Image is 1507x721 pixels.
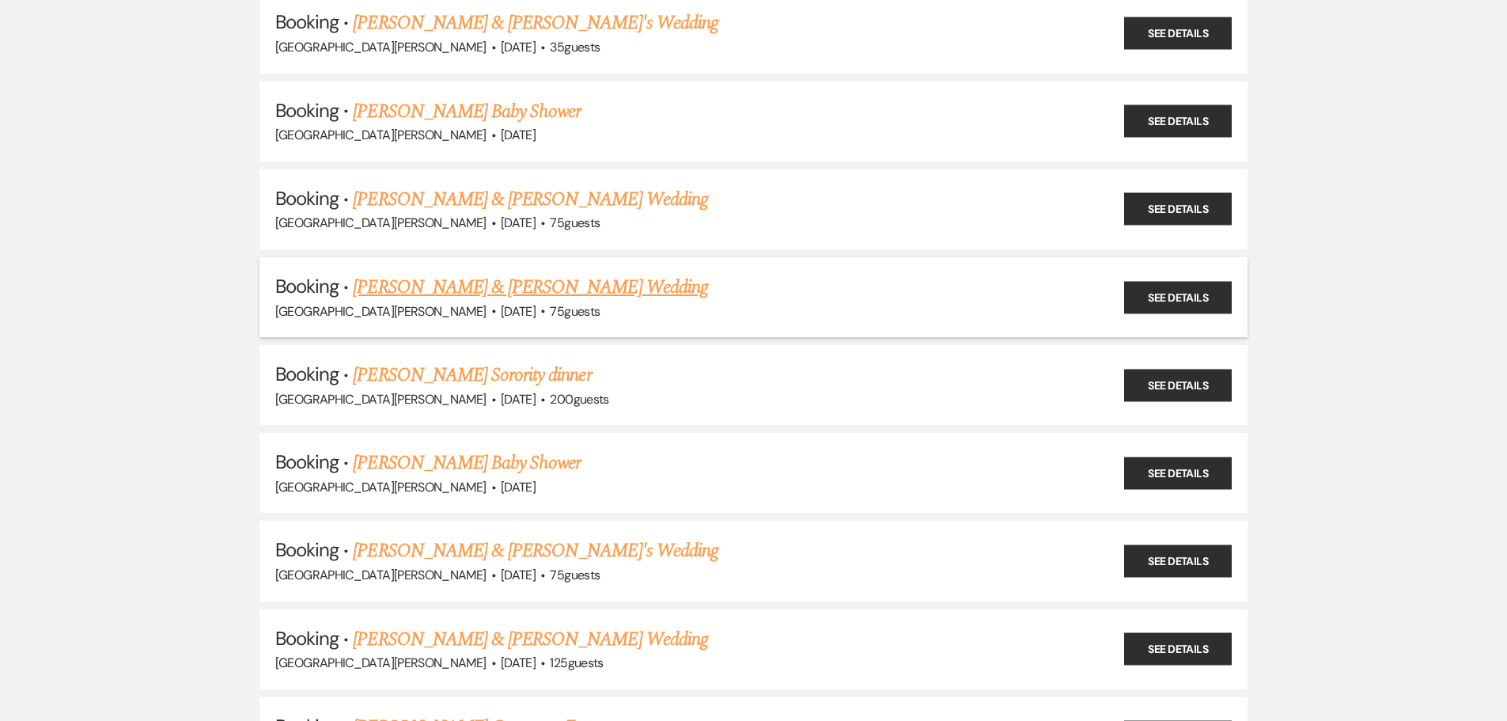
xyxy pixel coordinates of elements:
span: [DATE] [501,479,536,495]
a: See Details [1124,105,1232,138]
span: [GEOGRAPHIC_DATA][PERSON_NAME] [275,391,487,408]
span: [GEOGRAPHIC_DATA][PERSON_NAME] [275,214,487,231]
span: 35 guests [550,39,600,55]
span: Booking [275,626,339,651]
span: Booking [275,9,339,34]
span: [DATE] [501,567,536,583]
span: [GEOGRAPHIC_DATA][PERSON_NAME] [275,567,487,583]
a: [PERSON_NAME] Baby Shower [353,449,581,477]
span: [DATE] [501,127,536,143]
a: See Details [1124,281,1232,313]
a: See Details [1124,457,1232,489]
a: [PERSON_NAME] & [PERSON_NAME]'s Wedding [353,9,718,37]
a: [PERSON_NAME] & [PERSON_NAME] Wedding [353,185,707,214]
span: Booking [275,537,339,562]
a: See Details [1124,17,1232,49]
span: [GEOGRAPHIC_DATA][PERSON_NAME] [275,479,487,495]
span: [GEOGRAPHIC_DATA][PERSON_NAME] [275,303,487,320]
span: [GEOGRAPHIC_DATA][PERSON_NAME] [275,655,487,671]
a: [PERSON_NAME] & [PERSON_NAME] Wedding [353,625,707,654]
span: Booking [275,362,339,386]
span: 75 guests [550,567,600,583]
span: Booking [275,450,339,474]
span: Booking [275,98,339,123]
a: See Details [1124,545,1232,578]
span: Booking [275,274,339,298]
span: 125 guests [550,655,603,671]
a: [PERSON_NAME] Sorority dinner [353,361,591,389]
a: [PERSON_NAME] & [PERSON_NAME]'s Wedding [353,537,718,565]
span: [DATE] [501,391,536,408]
span: [DATE] [501,655,536,671]
span: [DATE] [501,214,536,231]
a: See Details [1124,633,1232,666]
span: [GEOGRAPHIC_DATA][PERSON_NAME] [275,127,487,143]
a: [PERSON_NAME] Baby Shower [353,97,581,126]
span: [DATE] [501,39,536,55]
span: Booking [275,186,339,211]
span: 75 guests [550,303,600,320]
a: See Details [1124,369,1232,401]
a: [PERSON_NAME] & [PERSON_NAME] Wedding [353,273,707,302]
a: See Details [1124,193,1232,226]
span: [GEOGRAPHIC_DATA][PERSON_NAME] [275,39,487,55]
span: 75 guests [550,214,600,231]
span: 200 guests [550,391,608,408]
span: [DATE] [501,303,536,320]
